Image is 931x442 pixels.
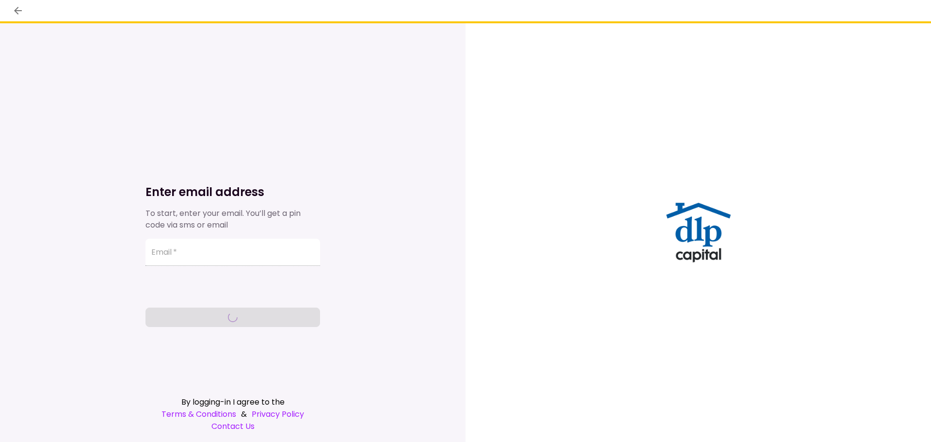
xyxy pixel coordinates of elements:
[10,2,26,19] button: back
[252,408,304,420] a: Privacy Policy
[145,208,320,231] div: To start, enter your email. You’ll get a pin code via sms or email
[663,197,734,268] img: AIO logo
[161,408,236,420] a: Terms & Conditions
[145,408,320,420] div: &
[145,396,320,408] div: By logging-in I agree to the
[145,184,320,200] h1: Enter email address
[145,420,320,432] a: Contact Us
